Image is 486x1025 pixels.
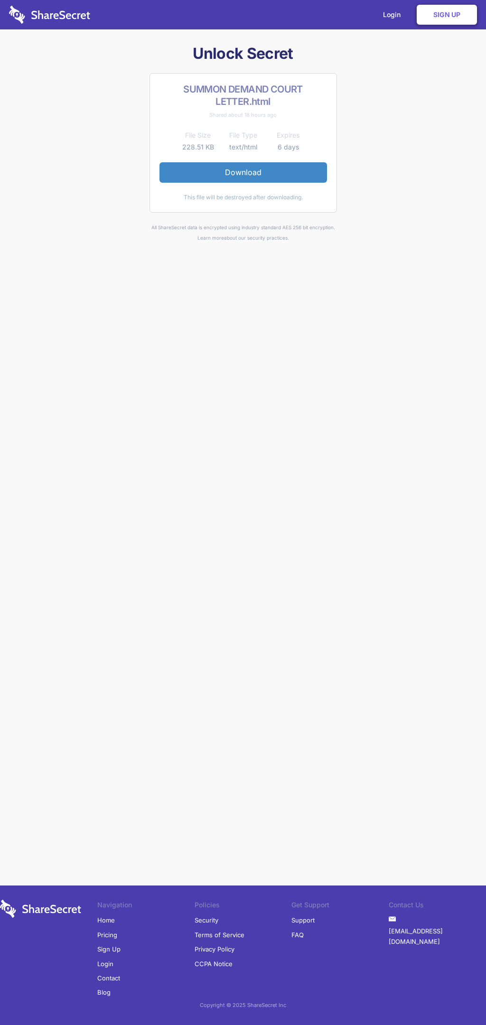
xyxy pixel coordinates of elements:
[195,942,234,956] a: Privacy Policy
[195,957,233,971] a: CCPA Notice
[389,900,486,913] li: Contact Us
[159,110,327,120] div: Shared about 18 hours ago
[266,130,311,141] th: Expires
[195,913,218,927] a: Security
[97,900,195,913] li: Navigation
[291,900,389,913] li: Get Support
[291,913,315,927] a: Support
[176,130,221,141] th: File Size
[159,162,327,182] a: Download
[195,928,244,942] a: Terms of Service
[97,942,121,956] a: Sign Up
[97,985,111,999] a: Blog
[195,900,292,913] li: Policies
[159,83,327,108] h2: SUMMON DEMAND COURT LETTER.html
[417,5,477,25] a: Sign Up
[291,928,304,942] a: FAQ
[97,928,117,942] a: Pricing
[266,141,311,153] td: 6 days
[159,192,327,203] div: This file will be destroyed after downloading.
[197,235,224,241] a: Learn more
[9,6,90,24] img: logo-wordmark-white-trans-d4663122ce5f474addd5e946df7df03e33cb6a1c49d2221995e7729f52c070b2.svg
[97,971,120,985] a: Contact
[97,957,113,971] a: Login
[97,913,115,927] a: Home
[176,141,221,153] td: 228.51 KB
[221,141,266,153] td: text/html
[389,924,486,949] a: [EMAIL_ADDRESS][DOMAIN_NAME]
[221,130,266,141] th: File Type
